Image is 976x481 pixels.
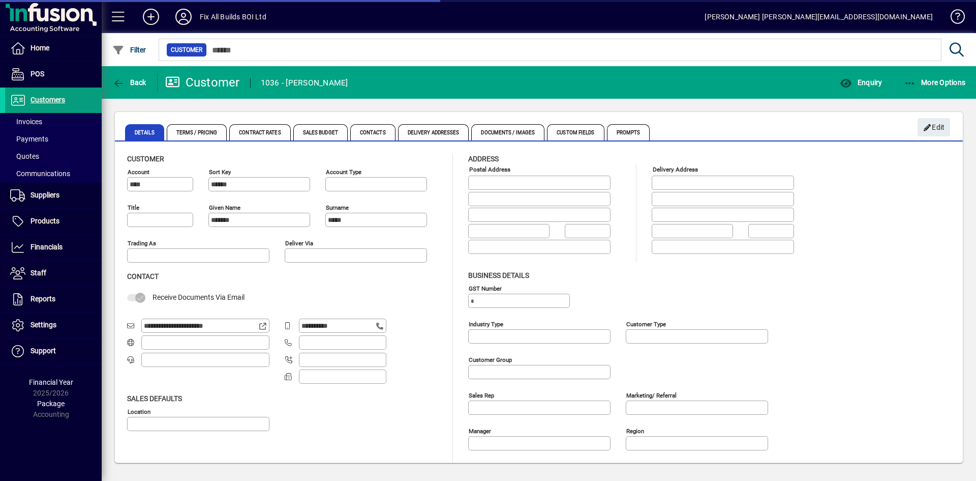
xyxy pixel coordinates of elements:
a: Settings [5,313,102,338]
span: Contract Rates [229,124,290,140]
mat-label: Customer type [626,320,666,327]
div: [PERSON_NAME] [PERSON_NAME][EMAIL_ADDRESS][DOMAIN_NAME] [705,9,933,25]
span: Financial Year [29,378,73,386]
div: 1036 - [PERSON_NAME] [261,75,348,91]
button: Profile [167,8,200,26]
a: Invoices [5,113,102,130]
mat-label: Marketing/ Referral [626,391,677,399]
span: Financials [30,243,63,251]
span: Documents / Images [471,124,544,140]
span: Filter [112,46,146,54]
div: Customer [165,74,240,91]
mat-label: Industry type [469,320,503,327]
span: Communications [10,169,70,178]
span: Customer [171,45,202,55]
span: POS [30,70,44,78]
button: Edit [918,118,950,136]
a: Reports [5,287,102,312]
span: Contacts [350,124,395,140]
span: Prompts [607,124,650,140]
mat-label: Deliver via [285,240,313,247]
a: Staff [5,261,102,286]
span: Staff [30,269,46,277]
a: Quotes [5,148,102,165]
mat-label: Title [128,204,139,211]
button: Back [110,73,149,92]
div: Fix All Builds BOI Ltd [200,9,266,25]
a: Communications [5,165,102,182]
span: Sales defaults [127,394,182,403]
span: Details [125,124,164,140]
mat-label: Manager [469,427,491,434]
button: More Options [901,73,968,92]
a: Knowledge Base [943,2,963,35]
span: Invoices [10,118,42,126]
span: Settings [30,321,56,329]
mat-label: Location [128,408,150,415]
app-page-header-button: Back [102,73,158,92]
button: Add [135,8,167,26]
span: Suppliers [30,191,59,199]
span: Customers [30,96,65,104]
span: Terms / Pricing [167,124,227,140]
mat-label: Sort key [209,168,231,176]
span: Enquiry [840,78,882,87]
mat-label: Given name [209,204,240,211]
a: Support [5,338,102,364]
mat-label: Account Type [326,168,361,176]
mat-label: Customer group [469,356,512,363]
span: Support [30,347,56,355]
button: Filter [110,41,149,59]
span: More Options [904,78,966,87]
span: Custom Fields [547,124,604,140]
span: Delivery Addresses [398,124,469,140]
a: Payments [5,130,102,148]
span: Payments [10,135,48,143]
span: Sales Budget [293,124,348,140]
mat-label: Account [128,168,149,176]
mat-label: Trading as [128,240,156,247]
span: Business details [468,271,529,279]
mat-label: Region [626,427,644,434]
span: Back [112,78,146,87]
a: Suppliers [5,183,102,208]
mat-label: GST Number [469,285,502,292]
span: Products [30,217,59,225]
a: Financials [5,235,102,260]
span: Address [468,155,499,163]
mat-label: Surname [326,204,349,211]
span: Edit [923,119,945,136]
span: Quotes [10,152,39,160]
a: Home [5,36,102,61]
span: Receive Documents Via Email [152,293,245,301]
mat-label: Sales rep [469,391,494,399]
button: Enquiry [837,73,884,92]
a: Products [5,209,102,234]
span: Package [37,400,65,408]
span: Home [30,44,49,52]
span: Reports [30,295,55,303]
span: Contact [127,272,159,280]
span: Customer [127,155,164,163]
a: POS [5,62,102,87]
